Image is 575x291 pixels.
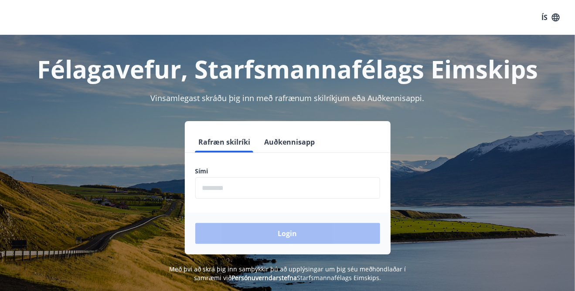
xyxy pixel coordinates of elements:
[195,132,254,152] button: Rafræn skilríki
[261,132,319,152] button: Auðkennisapp
[537,10,565,25] button: ÍS
[169,265,406,282] span: Með því að skrá þig inn samþykkir þú að upplýsingar um þig séu meðhöndlaðar í samræmi við Starfsm...
[231,274,297,282] a: Persónuverndarstefna
[195,167,380,176] label: Sími
[10,52,565,85] h1: Félagavefur, Starfsmannafélags Eimskips
[151,93,425,103] span: Vinsamlegast skráðu þig inn með rafrænum skilríkjum eða Auðkennisappi.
